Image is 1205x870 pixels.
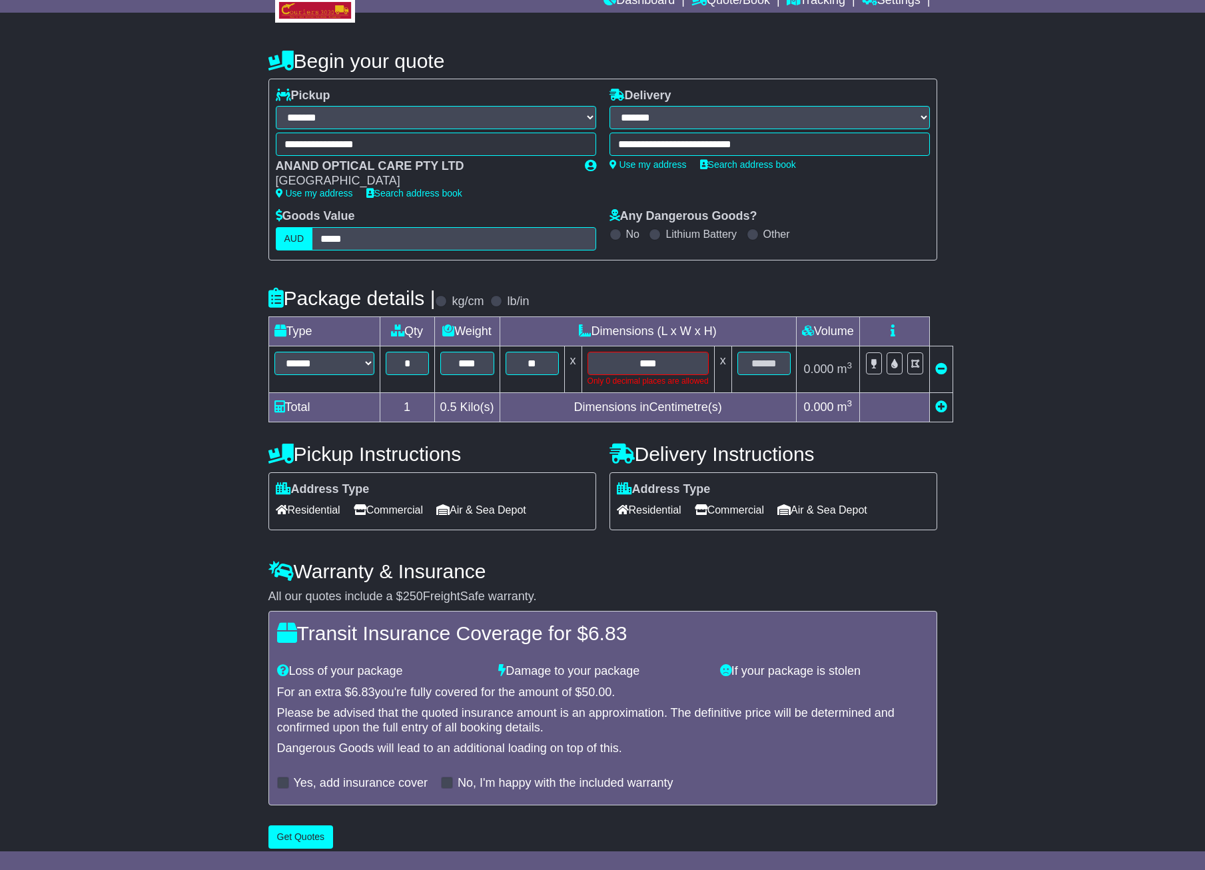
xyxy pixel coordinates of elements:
[609,209,757,224] label: Any Dangerous Goods?
[500,392,796,422] td: Dimensions in Centimetre(s)
[713,664,935,679] div: If your package is stolen
[626,228,639,240] label: No
[268,287,436,309] h4: Package details |
[366,188,462,199] a: Search address book
[352,685,375,699] span: 6.83
[837,400,852,414] span: m
[935,400,947,414] a: Add new item
[268,316,380,346] td: Type
[268,392,380,422] td: Total
[665,228,737,240] label: Lithium Battery
[270,664,492,679] div: Loss of your package
[714,346,731,392] td: x
[276,482,370,497] label: Address Type
[276,227,313,250] label: AUD
[458,776,673,791] label: No, I'm happy with the included warranty
[354,500,423,520] span: Commercial
[268,590,937,604] div: All our quotes include a $ FreightSafe warranty.
[582,685,611,699] span: 50.00
[803,400,833,414] span: 0.000
[276,159,572,174] div: ANAND OPTICAL CARE PTY LTD
[277,685,929,700] div: For an extra $ you're fully covered for the amount of $ .
[847,360,852,370] sup: 3
[380,392,434,422] td: 1
[492,664,713,679] div: Damage to your package
[434,392,500,422] td: Kilo(s)
[276,174,572,189] div: [GEOGRAPHIC_DATA]
[588,622,627,644] span: 6.83
[617,500,681,520] span: Residential
[617,482,711,497] label: Address Type
[434,316,500,346] td: Weight
[609,159,687,170] a: Use my address
[507,294,529,309] label: lb/in
[695,500,764,520] span: Commercial
[380,316,434,346] td: Qty
[268,50,937,72] h4: Begin your quote
[268,560,937,582] h4: Warranty & Insurance
[763,228,790,240] label: Other
[935,362,947,376] a: Remove this item
[268,825,334,849] button: Get Quotes
[277,622,929,644] h4: Transit Insurance Coverage for $
[440,400,457,414] span: 0.5
[847,398,852,408] sup: 3
[777,500,867,520] span: Air & Sea Depot
[276,188,353,199] a: Use my address
[436,500,526,520] span: Air & Sea Depot
[588,375,709,387] div: Only 0 decimal places are allowed
[268,443,596,465] h4: Pickup Instructions
[276,89,330,103] label: Pickup
[276,209,355,224] label: Goods Value
[500,316,796,346] td: Dimensions (L x W x H)
[700,159,796,170] a: Search address book
[277,741,929,756] div: Dangerous Goods will lead to an additional loading on top of this.
[796,316,859,346] td: Volume
[294,776,428,791] label: Yes, add insurance cover
[803,362,833,376] span: 0.000
[403,590,423,603] span: 250
[277,706,929,735] div: Please be advised that the quoted insurance amount is an approximation. The definitive price will...
[837,362,852,376] span: m
[276,500,340,520] span: Residential
[609,443,937,465] h4: Delivery Instructions
[564,346,582,392] td: x
[452,294,484,309] label: kg/cm
[609,89,671,103] label: Delivery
